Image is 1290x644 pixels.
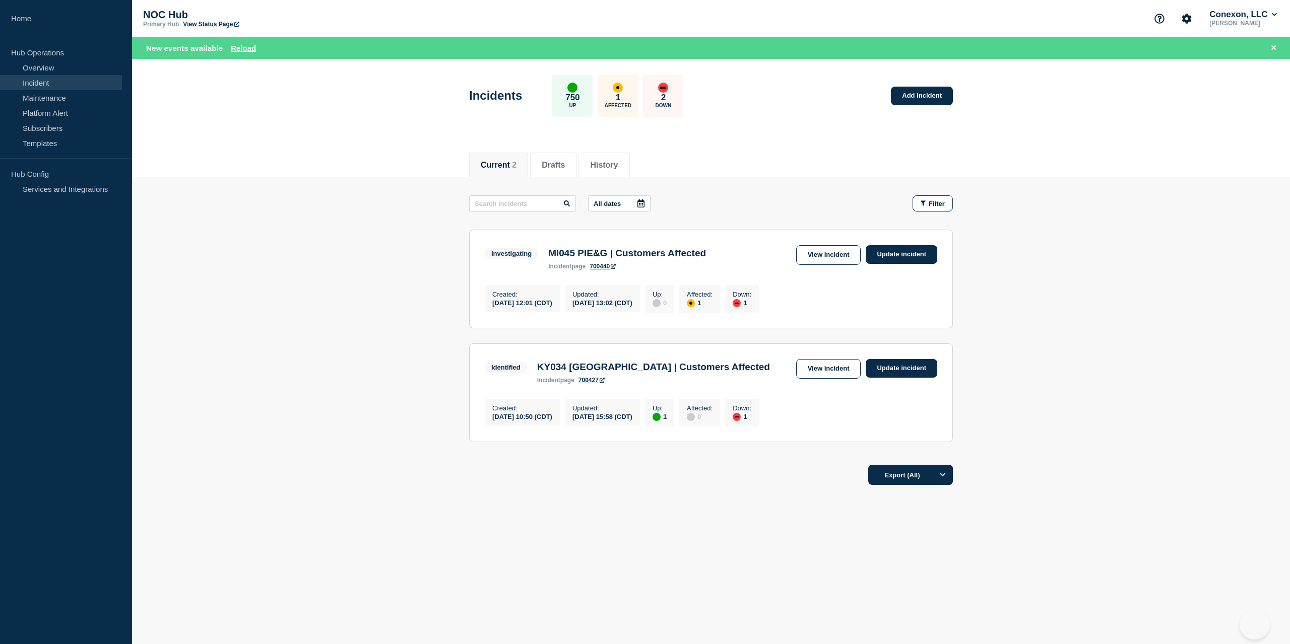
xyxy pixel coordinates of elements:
[537,362,770,373] h3: KY034 [GEOGRAPHIC_DATA] | Customers Affected
[1176,8,1197,29] button: Account settings
[687,404,713,412] p: Affected :
[616,93,620,103] p: 1
[512,161,517,169] span: 2
[548,263,571,270] span: incident
[733,299,741,307] div: down
[567,83,577,93] div: up
[537,377,560,384] span: incident
[913,195,953,211] button: Filter
[590,263,616,270] a: 700440
[548,263,586,270] p: page
[733,413,741,421] div: down
[492,291,552,298] p: Created :
[733,412,751,421] div: 1
[733,404,751,412] p: Down :
[572,291,632,298] p: Updated :
[572,404,632,412] p: Updated :
[492,404,552,412] p: Created :
[485,248,538,259] span: Investigating
[572,412,632,420] div: [DATE] 15:58 (CDT)
[143,21,179,28] p: Primary Hub
[594,200,621,207] p: All dates
[661,93,666,103] p: 2
[537,377,574,384] p: page
[613,83,623,93] div: affected
[548,248,706,259] h3: MI045 PIE&G | Customers Affected
[1149,8,1170,29] button: Support
[1240,609,1270,639] iframe: Help Scout Beacon - Open
[868,465,953,485] button: Export (All)
[866,245,937,264] a: Update incident
[605,103,631,108] p: Affected
[492,298,552,307] div: [DATE] 12:01 (CDT)
[687,291,713,298] p: Affected :
[796,245,861,265] a: View incident
[687,299,695,307] div: affected
[231,44,256,52] button: Reload
[653,291,667,298] p: Up :
[572,298,632,307] div: [DATE] 13:02 (CDT)
[656,103,672,108] p: Down
[569,103,576,108] p: Up
[183,21,239,28] a: View Status Page
[588,195,651,211] button: All dates
[653,298,667,307] div: 0
[733,298,751,307] div: 1
[653,299,661,307] div: disabled
[1207,10,1279,20] button: Conexon, LLC
[565,93,579,103] p: 750
[578,377,605,384] a: 700427
[485,362,527,373] span: Identified
[687,412,713,421] div: 0
[687,413,695,421] div: disabled
[492,412,552,420] div: [DATE] 10:50 (CDT)
[143,9,345,21] p: NOC Hub
[590,161,618,170] button: History
[1207,20,1279,27] p: [PERSON_NAME]
[653,412,667,421] div: 1
[469,195,576,211] input: Search incidents
[469,89,522,103] h1: Incidents
[733,291,751,298] p: Down :
[929,200,945,207] span: Filter
[933,465,953,485] button: Options
[653,404,667,412] p: Up :
[796,359,861,379] a: View incident
[658,83,668,93] div: down
[146,44,223,52] span: New events available
[542,161,565,170] button: Drafts
[891,87,953,105] a: Add incident
[653,413,661,421] div: up
[866,359,937,378] a: Update incident
[687,298,713,307] div: 1
[481,161,517,170] button: Current 2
